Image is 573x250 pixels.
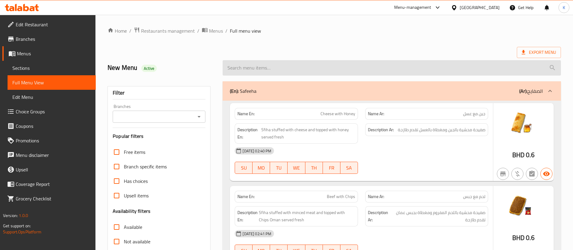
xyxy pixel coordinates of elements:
span: Has choices [124,177,148,185]
span: TU [272,164,285,172]
span: K [563,4,565,11]
a: Full Menu View [8,75,96,90]
strong: Description En: [237,209,258,224]
input: search [223,60,561,76]
button: TH [305,162,323,174]
span: [DATE] 02:41 PM [240,231,274,237]
span: 0.6 [526,232,535,244]
button: MO [253,162,270,174]
a: Support.OpsPlatform [3,228,41,236]
li: / [129,27,131,34]
div: Menu-management [394,4,431,11]
span: BHD [512,232,525,244]
span: Free items [124,148,145,156]
span: Export Menu [522,49,556,56]
button: SA [340,162,358,174]
strong: Name En: [237,193,255,200]
strong: Description En: [237,126,260,141]
p: الصفايح [519,87,543,95]
a: Edit Restaurant [2,17,96,32]
a: Branches [2,32,96,46]
span: Sections [12,64,91,72]
span: Export Menu [517,47,561,58]
h2: New Menu [108,63,215,72]
span: Sfiha stuffed with minced meat and topped with Chips Oman served fresh [259,209,355,224]
span: Promotions [16,137,91,144]
a: Coupons [2,119,96,133]
span: TH [308,164,320,172]
span: لحم مع جبس [463,193,485,200]
span: MO [255,164,268,172]
span: Active [141,66,157,71]
li: / [225,27,227,34]
button: Open [195,112,203,121]
a: Grocery Checklist [2,191,96,206]
span: BHD [512,149,525,161]
a: Home [108,27,127,34]
span: Menus [209,27,223,34]
strong: Description Ar: [368,126,394,134]
span: Choice Groups [16,108,91,115]
span: Available [124,223,142,231]
span: Upsell items [124,192,149,199]
span: Cheese with Honey [320,111,355,117]
strong: Description Ar: [368,209,390,224]
span: SU [237,164,250,172]
button: FR [323,162,340,174]
h3: Popular filters [113,133,205,140]
span: صفيحة محشية باللحم المفروم ومغطاة بجبس عمان تقدم طازجة [391,209,485,224]
b: (Ar): [519,86,527,96]
span: Edit Menu [12,93,91,101]
span: Get support on: [3,222,31,230]
a: Menus [2,46,96,61]
b: (En): [230,86,239,96]
span: 1.0.0 [19,212,28,219]
button: SU [235,162,253,174]
span: Grocery Checklist [16,195,91,202]
span: Version: [3,212,18,219]
span: Menus [17,50,91,57]
span: Restaurants management [141,27,195,34]
p: Safeeha [230,87,256,95]
span: Beef with Chips [327,193,355,200]
li: / [197,27,199,34]
nav: breadcrumb [108,27,561,35]
button: Available [540,168,552,180]
img: 6283b938-051e-4991-b7d1-6ef663cdf4b6.jpg [493,103,554,143]
strong: Name En: [237,111,255,117]
a: Coverage Report [2,177,96,191]
div: Active [141,65,157,72]
a: Promotions [2,133,96,148]
button: Not has choices [526,168,538,180]
strong: Name Ar: [368,111,384,117]
a: Choice Groups [2,104,96,119]
span: Coupons [16,122,91,130]
div: (En): Safeeha(Ar):الصفايح [223,81,561,101]
span: Coverage Report [16,180,91,188]
span: Upsell [16,166,91,173]
h3: Availability filters [113,208,150,215]
span: Edit Restaurant [16,21,91,28]
button: Purchased item [511,168,523,180]
a: Sections [8,61,96,75]
div: [GEOGRAPHIC_DATA] [460,4,500,11]
button: Not branch specific item [497,168,509,180]
span: FR [325,164,338,172]
span: Branch specific items [124,163,167,170]
a: Edit Menu [8,90,96,104]
span: [DATE] 02:40 PM [240,148,274,154]
span: Full Menu View [12,79,91,86]
span: Not available [124,238,150,245]
a: Restaurants management [134,27,195,35]
a: Menu disclaimer [2,148,96,162]
span: صفيحة محشية بالجبن ومغطاة بالعسل تقدم طازجة [398,126,485,134]
span: 0.6 [526,149,535,161]
a: Menus [202,27,223,35]
button: TU [270,162,288,174]
span: SA [343,164,356,172]
span: Menu disclaimer [16,151,91,159]
strong: Name Ar: [368,193,384,200]
img: 165bc585-2b46-4182-a537-653113732405.jpg [493,186,554,226]
a: Upsell [2,162,96,177]
span: WE [290,164,303,172]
